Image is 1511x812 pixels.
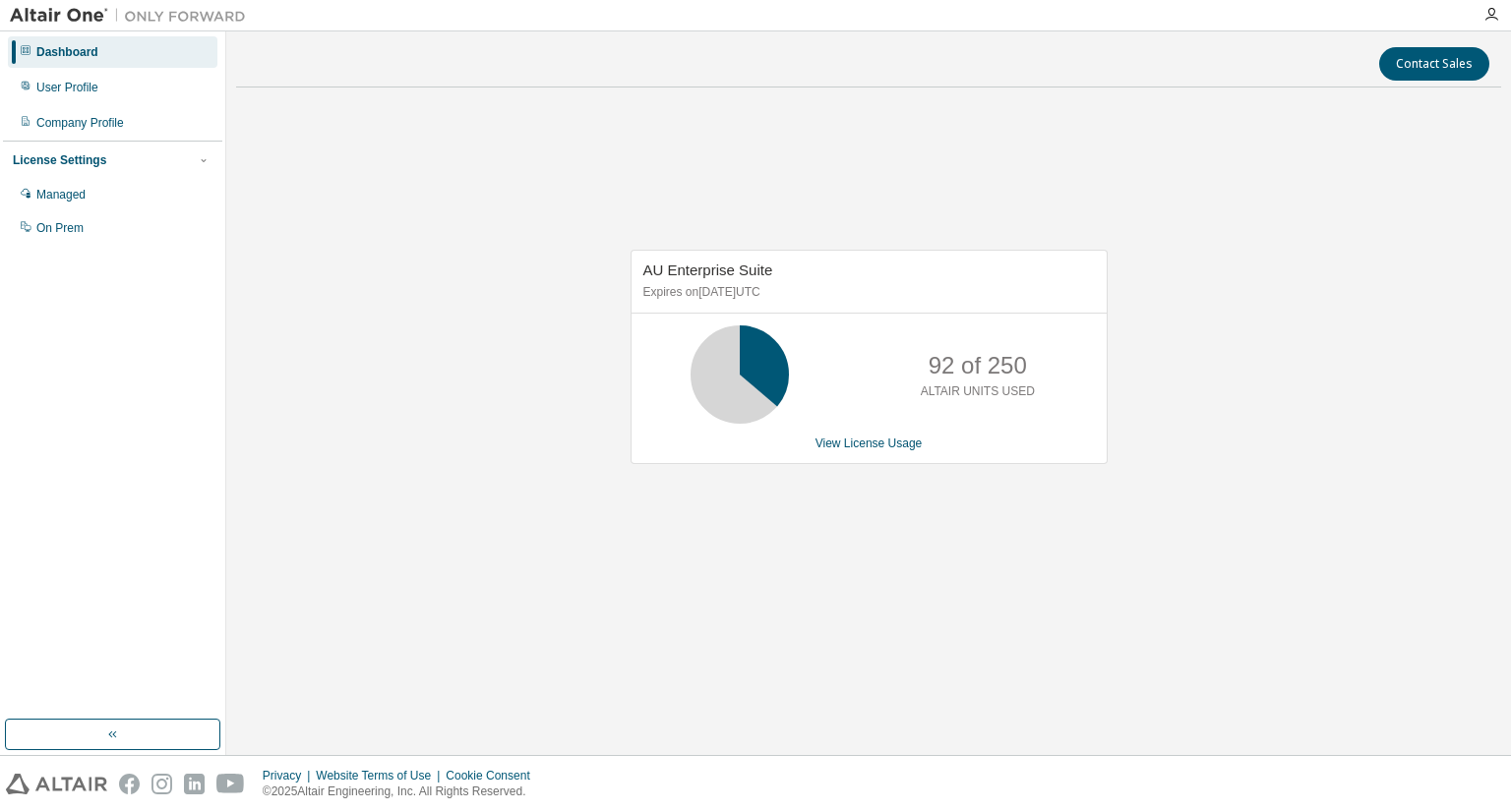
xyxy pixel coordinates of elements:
button: Contact Sales [1379,47,1489,81]
img: Altair One [10,6,256,26]
div: User Profile [36,80,98,95]
p: 92 of 250 [929,349,1027,382]
img: instagram.svg [151,774,172,794]
span: AU Enterprise Suite [643,261,773,278]
div: Privacy [263,768,316,783]
img: youtube.svg [216,774,245,794]
div: Managed [36,187,86,203]
a: View License Usage [816,436,923,450]
p: ALTAIR UNITS USED [921,383,1035,400]
div: Website Terms of Use [316,768,446,783]
div: Company Profile [36,115,124,131]
div: Cookie Consent [446,768,541,783]
img: linkedin.svg [184,774,205,794]
img: altair_logo.svg [6,774,107,794]
p: © 2025 Altair Engineering, Inc. All Rights Reserved. [263,783,542,800]
img: facebook.svg [119,774,140,794]
div: On Prem [36,220,84,236]
p: Expires on [DATE] UTC [643,284,1090,301]
div: Dashboard [36,44,98,60]
div: License Settings [13,152,106,168]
